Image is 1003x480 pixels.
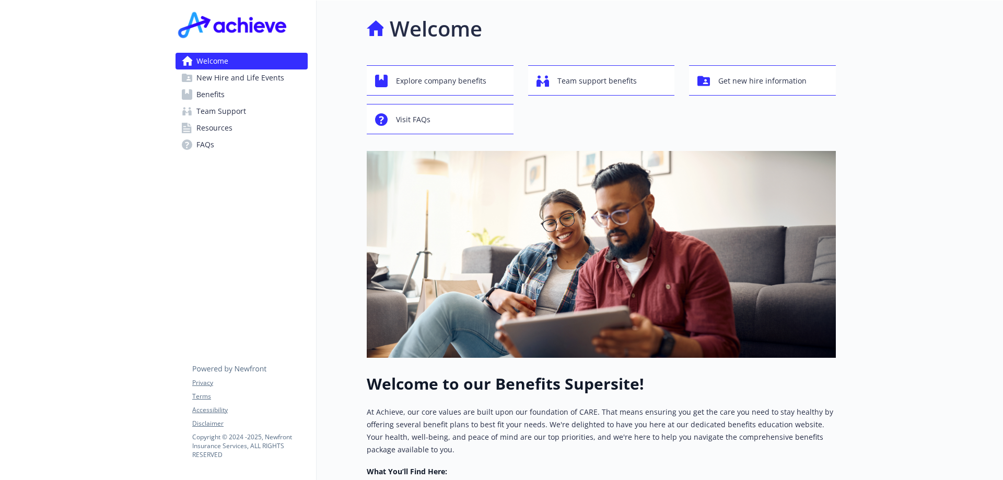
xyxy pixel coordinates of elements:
span: Team Support [196,103,246,120]
p: Copyright © 2024 - 2025 , Newfront Insurance Services, ALL RIGHTS RESERVED [192,432,307,459]
span: Visit FAQs [396,110,430,130]
h1: Welcome [390,13,482,44]
a: Privacy [192,378,307,388]
a: Resources [176,120,308,136]
a: Welcome [176,53,308,69]
span: FAQs [196,136,214,153]
a: Disclaimer [192,419,307,428]
span: Get new hire information [718,71,807,91]
span: Explore company benefits [396,71,486,91]
span: Benefits [196,86,225,103]
span: Welcome [196,53,228,69]
button: Visit FAQs [367,104,514,134]
span: Team support benefits [557,71,637,91]
span: Resources [196,120,232,136]
button: Get new hire information [689,65,836,96]
a: FAQs [176,136,308,153]
a: Team Support [176,103,308,120]
button: Team support benefits [528,65,675,96]
span: New Hire and Life Events [196,69,284,86]
a: Accessibility [192,405,307,415]
img: overview page banner [367,151,836,358]
a: New Hire and Life Events [176,69,308,86]
strong: What You’ll Find Here: [367,466,447,476]
h1: Welcome to our Benefits Supersite! [367,374,836,393]
button: Explore company benefits [367,65,514,96]
a: Terms [192,392,307,401]
p: At Achieve, our core values are built upon our foundation of CARE. That means ensuring you get th... [367,406,836,456]
a: Benefits [176,86,308,103]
